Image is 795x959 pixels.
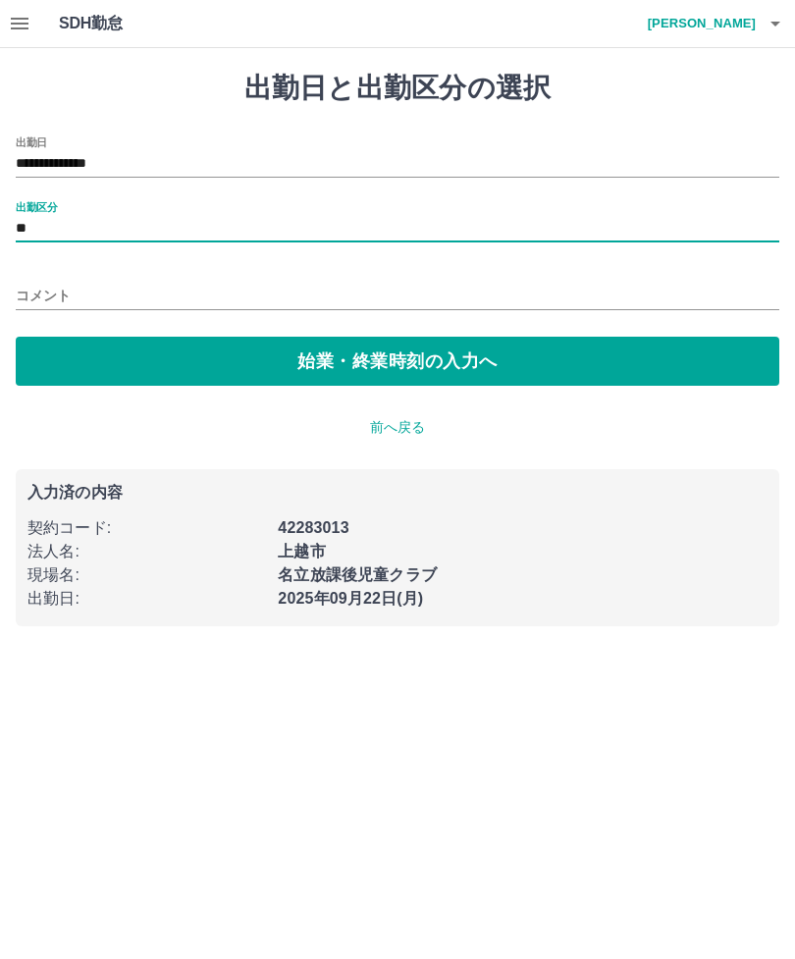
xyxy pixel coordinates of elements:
[27,563,266,587] p: 現場名 :
[278,590,423,607] b: 2025年09月22日(月)
[16,417,779,438] p: 前へ戻る
[27,516,266,540] p: 契約コード :
[278,519,348,536] b: 42283013
[278,543,325,559] b: 上越市
[16,199,57,214] label: 出勤区分
[27,485,768,501] p: 入力済の内容
[27,587,266,611] p: 出勤日 :
[16,337,779,386] button: 始業・終業時刻の入力へ
[27,540,266,563] p: 法人名 :
[16,72,779,105] h1: 出勤日と出勤区分の選択
[278,566,437,583] b: 名立放課後児童クラブ
[16,134,47,149] label: 出勤日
